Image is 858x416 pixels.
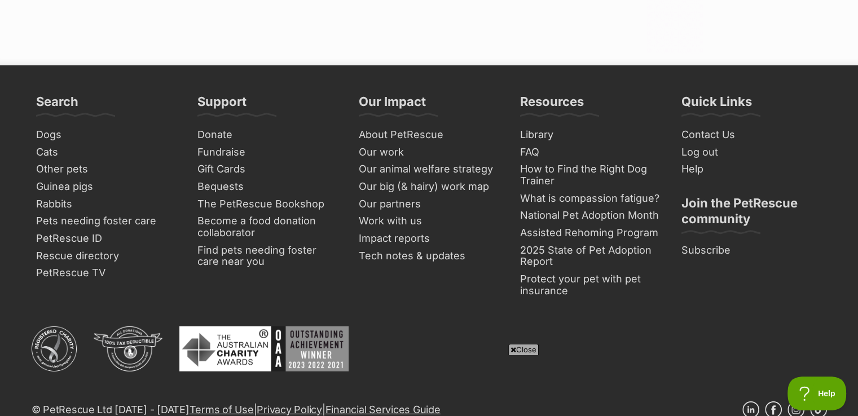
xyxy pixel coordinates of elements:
[354,247,504,265] a: Tech notes & updates
[516,126,666,144] a: Library
[354,178,504,196] a: Our big (& hairy) work map
[193,178,343,196] a: Bequests
[354,161,504,178] a: Our animal welfare strategy
[32,161,182,178] a: Other pets
[193,161,343,178] a: Gift Cards
[179,326,349,371] img: Australian Charity Awards - Outstanding Achievement Winner 2023 - 2022 - 2021
[516,224,666,242] a: Assisted Rehoming Program
[193,242,343,271] a: Find pets needing foster care near you
[32,213,182,230] a: Pets needing foster care
[32,264,182,282] a: PetRescue TV
[354,126,504,144] a: About PetRescue
[787,377,847,410] iframe: Help Scout Beacon - Open
[156,360,703,410] iframe: Advertisement
[193,126,343,144] a: Donate
[677,242,827,259] a: Subscribe
[197,94,247,116] h3: Support
[354,213,504,230] a: Work with us
[677,161,827,178] a: Help
[32,230,182,247] a: PetRescue ID
[677,126,827,144] a: Contact Us
[681,195,822,233] h3: Join the PetRescue community
[94,326,162,371] img: DGR
[516,190,666,207] a: What is compassion fatigue?
[516,242,666,271] a: 2025 State of Pet Adoption Report
[32,126,182,144] a: Dogs
[36,94,78,116] h3: Search
[354,230,504,247] a: Impact reports
[32,178,182,196] a: Guinea pigs
[516,207,666,224] a: National Pet Adoption Month
[193,144,343,161] a: Fundraise
[32,326,77,371] img: ACNC
[354,144,504,161] a: Our work
[508,344,539,355] span: Close
[516,161,666,189] a: How to Find the Right Dog Trainer
[354,196,504,213] a: Our partners
[32,247,182,265] a: Rescue directory
[359,94,426,116] h3: Our Impact
[516,271,666,299] a: Protect your pet with pet insurance
[193,213,343,241] a: Become a food donation collaborator
[193,196,343,213] a: The PetRescue Bookshop
[520,94,584,116] h3: Resources
[32,144,182,161] a: Cats
[32,196,182,213] a: Rabbits
[677,144,827,161] a: Log out
[681,94,752,116] h3: Quick Links
[516,144,666,161] a: FAQ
